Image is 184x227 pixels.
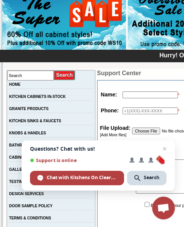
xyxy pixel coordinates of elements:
[30,146,167,152] span: Questions? Chat with us!
[9,95,66,99] a: KITCHEN CABINETS IN-STOCK
[9,180,37,184] a: TESTIMONIALS
[9,119,61,123] a: KITCHEN SINKS & FAUCETS
[9,204,52,208] a: DOOR SAMPLE POLICY
[30,171,124,185] span: Chat with Kitchens On Clearance
[30,158,124,163] span: Support is online
[9,143,53,147] a: BATHROOM PRODUCTS
[9,167,44,172] a: GALLERY PHOTOS
[152,197,175,219] a: Open chat
[144,174,159,181] span: Search
[47,174,117,181] span: Chat with Kitchens On Clearance
[100,125,131,131] strong: File Upload:
[9,107,49,111] a: GRANITE PRODUCTS
[100,133,126,137] a: [Add More files]
[9,192,44,196] a: DESIGN SERVICES
[123,107,178,114] input: +1(XXX)-XXX-XXXX
[127,171,167,185] span: Search
[54,70,75,80] input: Submit
[101,107,119,114] strong: Phone:
[9,131,46,135] a: KNOBS & HANDLES
[101,91,117,98] strong: Name:
[9,82,20,87] a: HOME
[9,216,51,220] a: TERMS & CONDITIONS
[9,155,63,159] a: CABINET ASSEMBLY VIDEOS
